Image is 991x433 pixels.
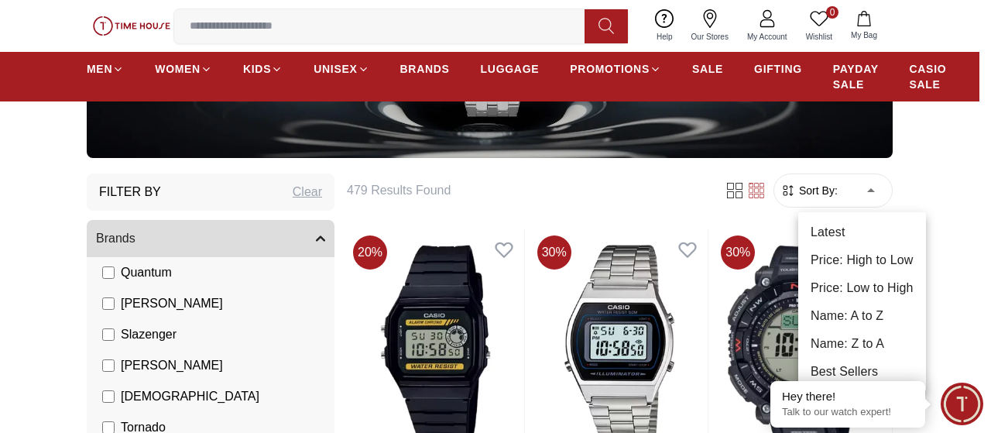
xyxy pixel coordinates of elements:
li: Best Sellers [798,358,926,386]
li: Price: High to Low [798,246,926,274]
li: Name: A to Z [798,302,926,330]
div: Chat Widget [941,383,983,425]
li: Name: Z to A [798,330,926,358]
li: Price: Low to High [798,274,926,302]
div: Hey there! [782,389,914,404]
p: Talk to our watch expert! [782,406,914,419]
li: Latest [798,218,926,246]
